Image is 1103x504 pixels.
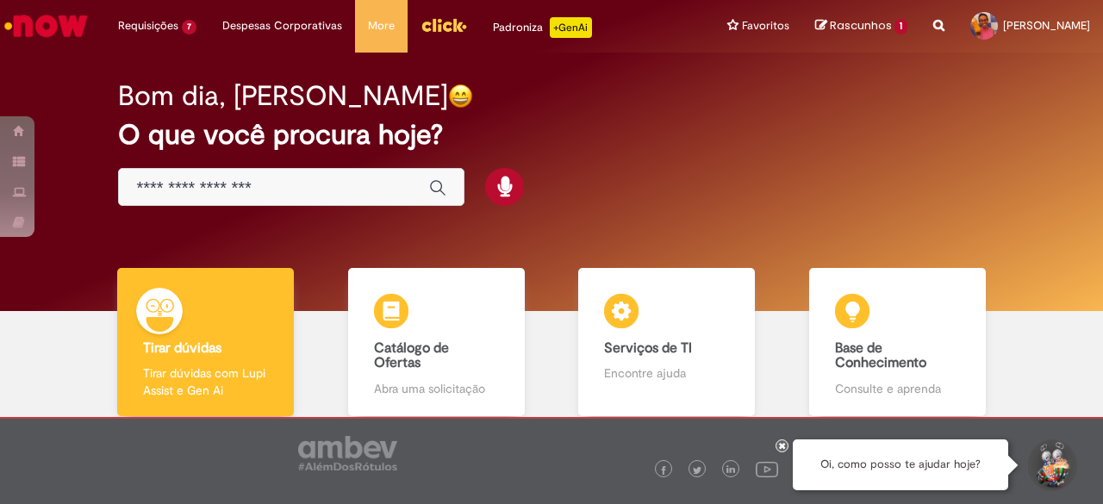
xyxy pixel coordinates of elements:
img: logo_footer_ambev_rotulo_gray.png [298,436,397,470]
span: Rascunhos [830,17,892,34]
div: Padroniza [493,17,592,38]
div: Oi, como posso te ajudar hoje? [793,439,1008,490]
p: Tirar dúvidas com Lupi Assist e Gen Ai [143,364,268,399]
b: Catálogo de Ofertas [374,339,449,372]
img: logo_footer_youtube.png [756,457,778,480]
a: Catálogo de Ofertas Abra uma solicitação [321,268,552,417]
b: Tirar dúvidas [143,339,221,357]
span: Despesas Corporativas [222,17,342,34]
span: Favoritos [742,17,789,34]
img: happy-face.png [448,84,473,109]
a: Base de Conhecimento Consulte e aprenda [782,268,1013,417]
p: Encontre ajuda [604,364,729,382]
span: [PERSON_NAME] [1003,18,1090,33]
span: More [368,17,395,34]
p: +GenAi [550,17,592,38]
b: Serviços de TI [604,339,692,357]
img: logo_footer_twitter.png [693,466,701,475]
button: Iniciar Conversa de Suporte [1025,439,1077,491]
h2: O que você procura hoje? [118,120,984,150]
b: Base de Conhecimento [835,339,926,372]
p: Abra uma solicitação [374,380,499,397]
img: ServiceNow [2,9,90,43]
img: logo_footer_facebook.png [659,466,668,475]
span: 1 [894,19,907,34]
img: click_logo_yellow_360x200.png [421,12,467,38]
h2: Bom dia, [PERSON_NAME] [118,81,448,111]
img: logo_footer_linkedin.png [726,465,735,476]
a: Rascunhos [815,18,907,34]
a: Tirar dúvidas Tirar dúvidas com Lupi Assist e Gen Ai [90,268,321,417]
span: 7 [182,20,196,34]
span: Requisições [118,17,178,34]
a: Serviços de TI Encontre ajuda [551,268,782,417]
p: Consulte e aprenda [835,380,960,397]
